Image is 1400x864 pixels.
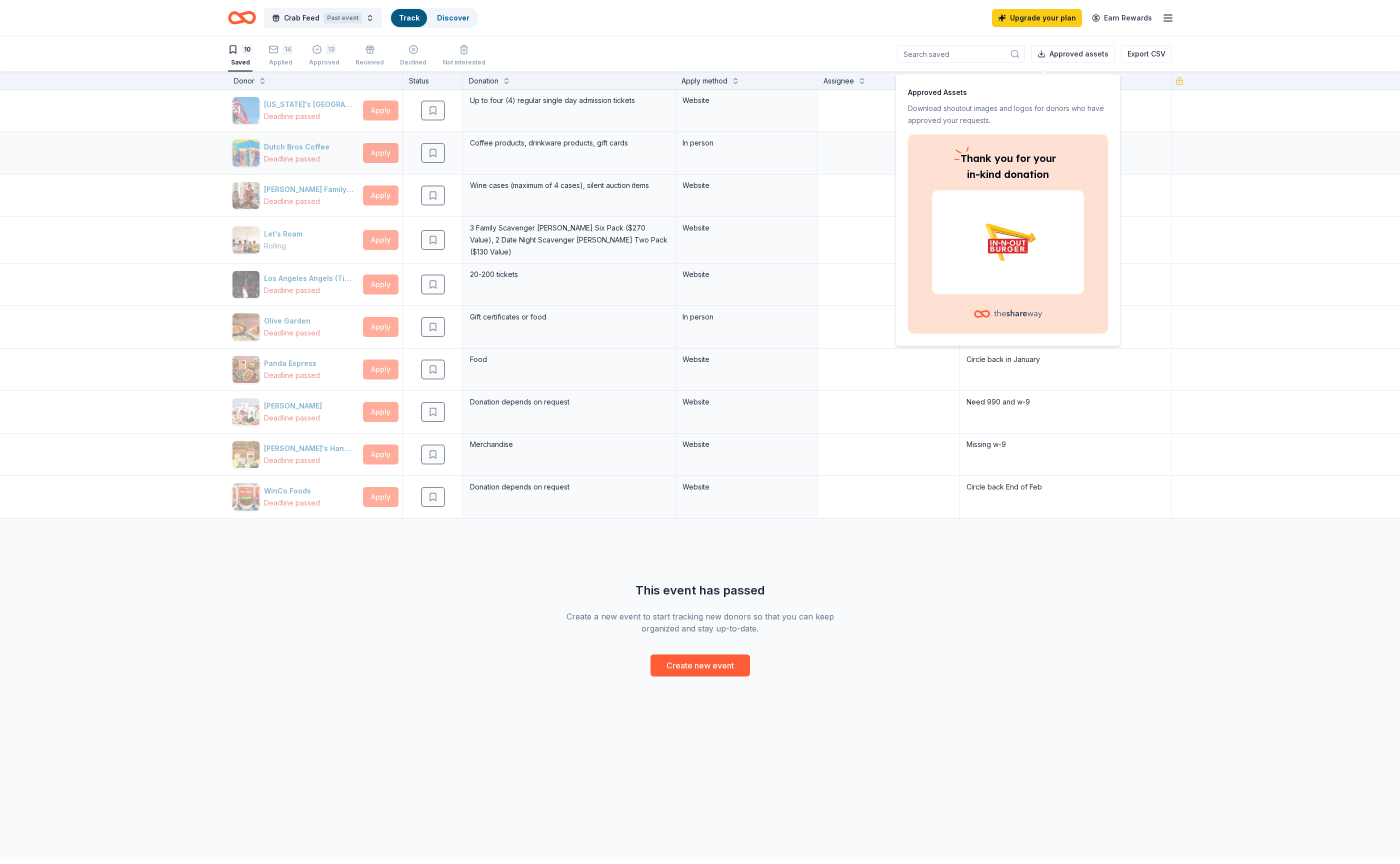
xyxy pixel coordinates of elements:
button: Image for WinCo FoodsWinCo FoodsDeadline passed [232,483,359,511]
div: Website [682,268,810,280]
button: Image for Panda ExpressPanda ExpressDeadline passed [232,355,359,383]
div: Past event [323,12,362,23]
span: Crab Feed [284,12,319,24]
button: 10Saved [228,40,252,71]
div: Website [682,353,810,365]
button: Create new event [650,654,750,676]
button: Image for Let's RoamLet's RoamRolling [232,226,359,254]
a: Upgrade your plan [992,9,1082,27]
div: Received [355,58,384,66]
a: Discover [437,13,469,22]
button: TrackDiscover [390,8,478,28]
a: Earn Rewards [1086,9,1158,27]
div: Gift certificates or food [469,310,669,324]
div: Website [682,481,810,493]
button: 13Approved [309,40,339,71]
button: Image for Tito's Handmade Vodka[PERSON_NAME]'s Handmade VodkaDeadline passed [232,440,359,468]
button: Approved assets [1031,45,1115,63]
button: Image for Los Angeles Angels (Ticket Donation)Los Angeles Angels (Ticket Donation)Deadline passed [232,270,359,298]
a: Home [228,6,256,29]
textarea: Circle back in January [960,349,1170,389]
div: In person [682,311,810,323]
div: Declined [400,58,426,66]
div: Food [469,352,669,366]
div: Assignee [823,75,854,87]
textarea: Missing w-9 [960,434,1170,474]
div: Donation [469,75,498,87]
div: Approved [309,58,339,66]
button: Image for Olive GardenOlive GardenDeadline passed [232,313,359,341]
div: Website [682,222,810,234]
textarea: Need 990 and w-9 [960,392,1170,432]
div: Up to four (4) regular single day admission tickets [469,93,669,107]
div: 13 [326,44,336,54]
div: 10 [242,44,252,54]
div: Website [682,179,810,191]
input: Search saved [897,45,1025,63]
p: you for your in-kind donation [932,150,1084,182]
div: 14 [282,44,293,54]
div: Create a new event to start tracking new donors so that you can keep organized and stay up-to-date. [556,610,844,634]
span: Thank [960,152,991,164]
button: Crab FeedPast event [264,8,382,28]
img: In-N-Out [944,210,1072,274]
div: Website [682,438,810,450]
div: Applied [268,58,293,66]
div: Donation depends on request [469,395,669,409]
div: 20-200 tickets [469,267,669,281]
button: Not interested [442,40,485,71]
div: Donation depends on request [469,480,669,494]
div: Apply method [681,75,727,87]
div: 3 Family Scavenger [PERSON_NAME] Six Pack ($270 Value), 2 Date Night Scavenger [PERSON_NAME] Two ... [469,221,669,259]
p: Download shoutout images and logos for donors who have approved your requests. [908,102,1108,126]
textarea: Circle back End of Feb [960,477,1170,517]
button: Export CSV [1121,45,1172,63]
div: Website [682,396,810,408]
button: Image for Raley's[PERSON_NAME]Deadline passed [232,398,359,426]
button: Image for California's Great America[US_STATE]'s [GEOGRAPHIC_DATA]Deadline passed [232,96,359,124]
button: Image for Dutch Bros CoffeeDutch Bros CoffeeDeadline passed [232,139,359,167]
div: In person [682,137,810,149]
div: This event has passed [556,582,844,598]
a: Track [399,13,419,22]
div: Donor [234,75,254,87]
div: Status [403,71,463,89]
div: Merchandise [469,437,669,451]
div: Saved [228,58,252,66]
button: 14Applied [268,40,293,71]
div: Not interested [442,58,485,66]
div: Website [682,94,810,106]
button: Declined [400,40,426,71]
button: Image for Jackson Family Wines[PERSON_NAME] Family WinesDeadline passed [232,181,359,209]
button: Received [355,40,384,71]
div: Wine cases (maximum of 4 cases), silent auction items [469,178,669,192]
div: Coffee products, drinkware products, gift cards [469,136,669,150]
p: Approved Assets [908,86,1108,98]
